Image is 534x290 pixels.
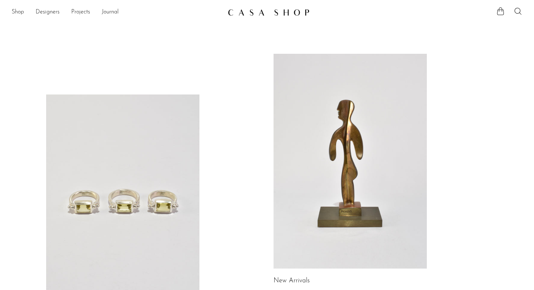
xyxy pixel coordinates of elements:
[12,6,222,19] ul: NEW HEADER MENU
[36,8,60,17] a: Designers
[102,8,119,17] a: Journal
[71,8,90,17] a: Projects
[274,278,310,284] a: New Arrivals
[12,8,24,17] a: Shop
[12,6,222,19] nav: Desktop navigation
